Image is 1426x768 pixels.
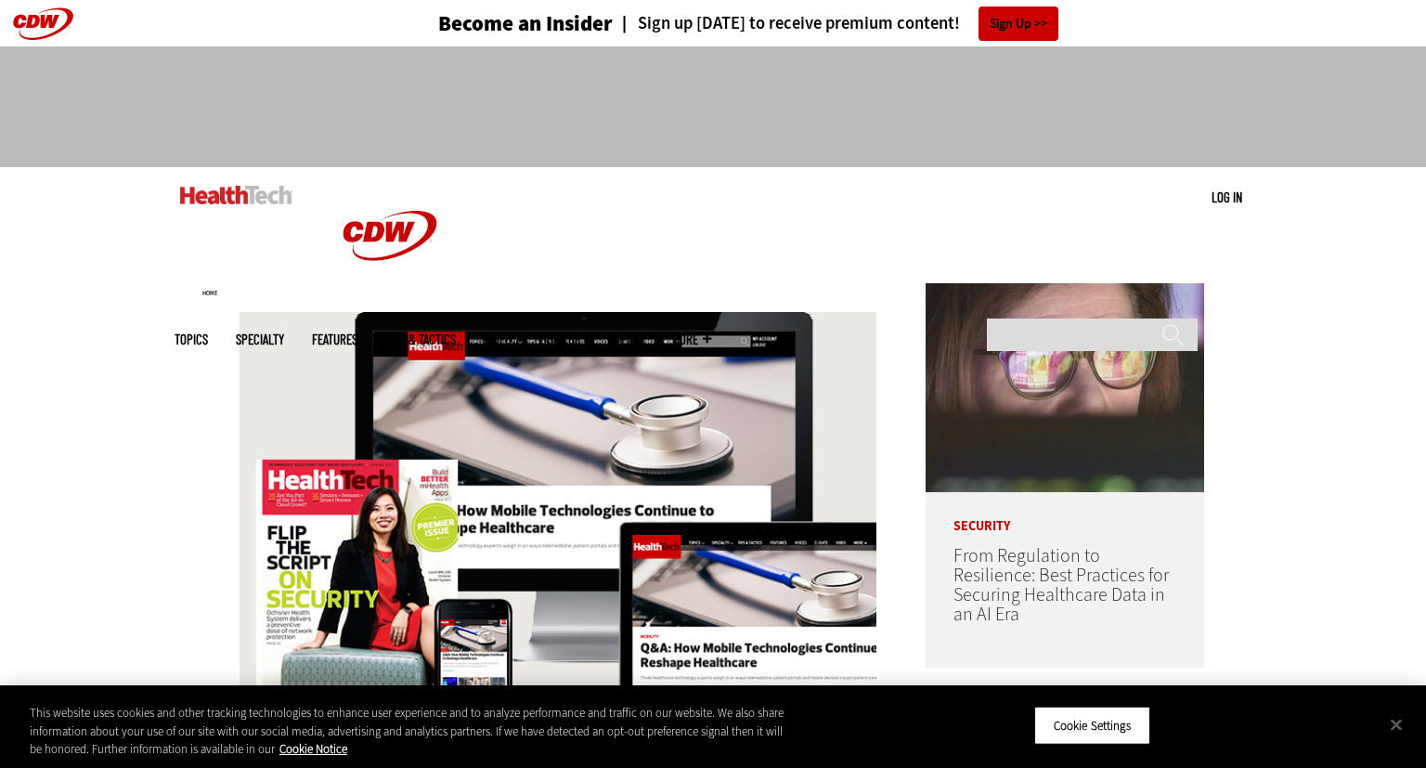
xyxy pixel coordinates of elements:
a: From Regulation to Resilience: Best Practices for Securing Healthcare Data in an AI Era [953,543,1169,627]
a: Sign Up [979,7,1058,41]
span: Specialty [236,332,284,346]
a: MonITor [539,332,581,346]
img: HT-Subscription-Page.jpg [240,312,876,767]
span: More [672,332,711,346]
button: Cookie Settings [1034,706,1150,745]
a: More information about your privacy [279,741,347,757]
a: Sign up [DATE] to receive premium content! [613,15,960,33]
a: Log in [1212,189,1242,205]
div: This website uses cookies and other tracking technologies to enhance user experience and to analy... [30,704,784,759]
span: Topics [175,332,208,346]
a: Video [484,332,512,346]
div: User menu [1212,188,1242,207]
a: Become an Insider [369,13,613,34]
p: Security [926,492,1204,533]
img: Home [320,167,460,305]
a: Events [609,332,644,346]
iframe: advertisement [375,65,1051,149]
a: Features [312,332,357,346]
img: woman wearing glasses looking at healthcare data on screen [926,283,1204,492]
a: Tips & Tactics [385,332,456,346]
button: Close [1376,704,1417,745]
h3: Become an Insider [438,13,613,34]
a: CDW [320,290,460,309]
img: Home [180,186,292,204]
